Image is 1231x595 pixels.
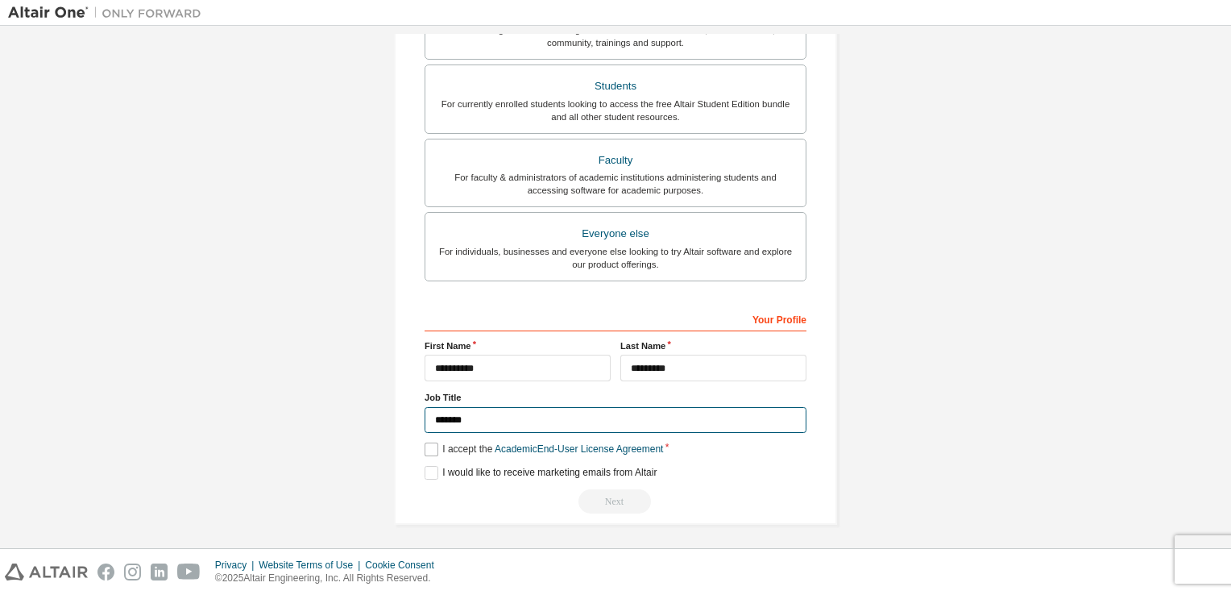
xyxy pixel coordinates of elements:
div: For currently enrolled students looking to access the free Altair Student Edition bundle and all ... [435,98,796,123]
div: Website Terms of Use [259,559,365,572]
img: Altair One [8,5,209,21]
img: youtube.svg [177,564,201,580]
div: Cookie Consent [365,559,443,572]
label: I accept the [425,443,663,456]
a: Academic End-User License Agreement [495,443,663,455]
img: linkedin.svg [151,564,168,580]
img: instagram.svg [124,564,141,580]
div: Faculty [435,149,796,172]
div: Students [435,75,796,98]
div: For existing customers looking to access software downloads, HPC resources, community, trainings ... [435,23,796,49]
div: Everyone else [435,223,796,245]
label: Last Name [620,339,806,352]
div: Your Profile [425,306,806,331]
div: For individuals, businesses and everyone else looking to try Altair software and explore our prod... [435,245,796,271]
label: Job Title [425,391,806,404]
label: I would like to receive marketing emails from Altair [425,466,657,480]
img: altair_logo.svg [5,564,88,580]
div: Privacy [215,559,259,572]
div: For faculty & administrators of academic institutions administering students and accessing softwa... [435,171,796,197]
p: © 2025 Altair Engineering, Inc. All Rights Reserved. [215,572,444,585]
label: First Name [425,339,611,352]
img: facebook.svg [97,564,114,580]
div: Read and acccept EULA to continue [425,489,806,514]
